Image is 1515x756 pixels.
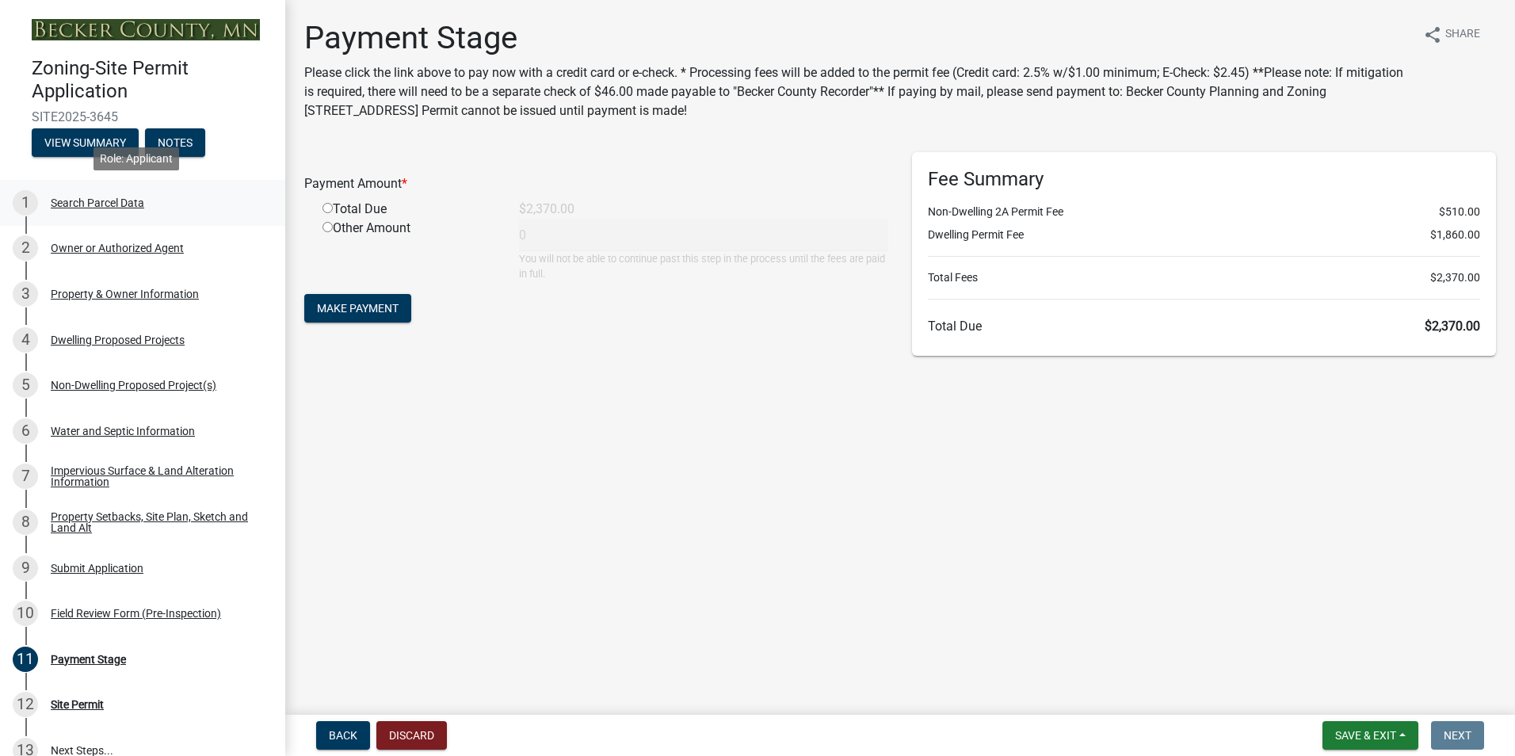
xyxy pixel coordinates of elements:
[1335,729,1396,742] span: Save & Exit
[51,197,144,208] div: Search Parcel Data
[13,235,38,261] div: 2
[1439,204,1480,220] span: $510.00
[928,168,1480,191] h6: Fee Summary
[1430,227,1480,243] span: $1,860.00
[928,204,1480,220] li: Non-Dwelling 2A Permit Fee
[13,601,38,626] div: 10
[1431,721,1484,750] button: Next
[1423,25,1442,44] i: share
[13,418,38,444] div: 6
[51,288,199,300] div: Property & Owner Information
[928,319,1480,334] h6: Total Due
[13,372,38,398] div: 5
[928,269,1480,286] li: Total Fees
[13,327,38,353] div: 4
[145,137,205,150] wm-modal-confirm: Notes
[304,19,1410,57] h1: Payment Stage
[51,334,185,346] div: Dwelling Proposed Projects
[316,721,370,750] button: Back
[32,57,273,103] h4: Zoning-Site Permit Application
[13,647,38,672] div: 11
[51,654,126,665] div: Payment Stage
[376,721,447,750] button: Discard
[13,692,38,717] div: 12
[32,19,260,40] img: Becker County, Minnesota
[928,227,1480,243] li: Dwelling Permit Fee
[51,380,216,391] div: Non-Dwelling Proposed Project(s)
[13,281,38,307] div: 3
[1430,269,1480,286] span: $2,370.00
[13,556,38,581] div: 9
[13,510,38,535] div: 8
[1410,19,1493,50] button: shareShare
[51,699,104,710] div: Site Permit
[311,200,507,219] div: Total Due
[304,294,411,323] button: Make Payment
[329,729,357,742] span: Back
[13,190,38,216] div: 1
[32,128,139,157] button: View Summary
[51,511,260,533] div: Property Setbacks, Site Plan, Sketch and Land Alt
[1445,25,1480,44] span: Share
[51,465,260,487] div: Impervious Surface & Land Alteration Information
[1444,729,1471,742] span: Next
[145,128,205,157] button: Notes
[311,219,507,281] div: Other Amount
[1425,319,1480,334] span: $2,370.00
[51,608,221,619] div: Field Review Form (Pre-Inspection)
[317,302,399,315] span: Make Payment
[51,242,184,254] div: Owner or Authorized Agent
[304,63,1410,120] p: Please click the link above to pay now with a credit card or e-check. * Processing fees will be a...
[93,147,179,170] div: Role: Applicant
[1322,721,1418,750] button: Save & Exit
[32,109,254,124] span: SITE2025-3645
[292,174,900,193] div: Payment Amount
[13,464,38,489] div: 7
[51,563,143,574] div: Submit Application
[32,137,139,150] wm-modal-confirm: Summary
[51,426,195,437] div: Water and Septic Information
